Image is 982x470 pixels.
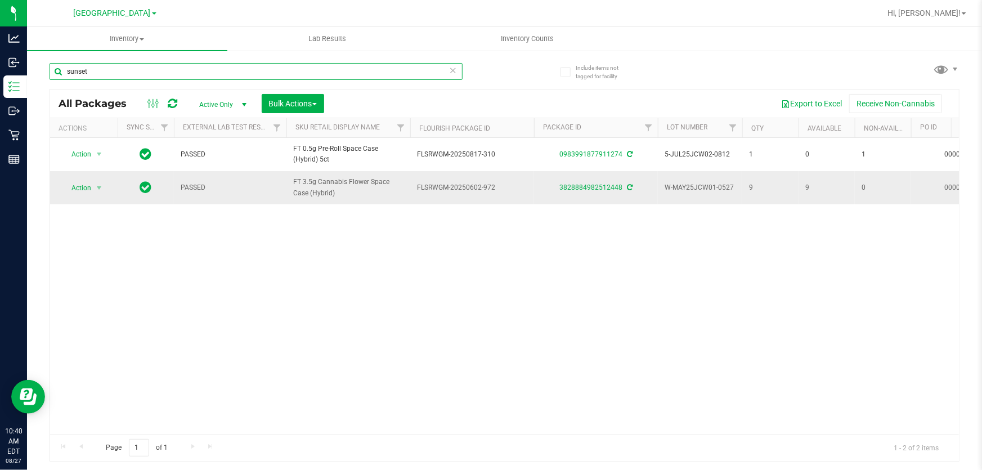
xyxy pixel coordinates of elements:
[92,146,106,162] span: select
[293,177,403,198] span: FT 3.5g Cannabis Flower Space Case (Hybrid)
[59,97,138,110] span: All Packages
[74,8,151,18] span: [GEOGRAPHIC_DATA]
[576,64,632,80] span: Include items not tagged for facility
[862,182,904,193] span: 0
[749,149,792,160] span: 1
[8,129,20,141] inline-svg: Retail
[140,146,152,162] span: In Sync
[427,27,627,51] a: Inventory Counts
[417,182,527,193] span: FLSRWGM-20250602-972
[805,149,848,160] span: 0
[392,118,410,137] a: Filter
[129,439,149,456] input: 1
[27,27,227,51] a: Inventory
[887,8,961,17] span: Hi, [PERSON_NAME]!
[5,456,22,465] p: 08/27
[920,123,937,131] a: PO ID
[11,380,45,414] iframe: Resource center
[486,34,569,44] span: Inventory Counts
[269,99,317,108] span: Bulk Actions
[774,94,849,113] button: Export to Excel
[295,123,380,131] a: Sku Retail Display Name
[8,105,20,117] inline-svg: Outbound
[61,146,92,162] span: Action
[96,439,177,456] span: Page of 1
[665,149,736,160] span: 5-JUL25JCW02-0812
[59,124,113,132] div: Actions
[417,149,527,160] span: FLSRWGM-20250817-310
[127,123,170,131] a: Sync Status
[262,94,324,113] button: Bulk Actions
[293,34,361,44] span: Lab Results
[667,123,707,131] a: Lot Number
[8,81,20,92] inline-svg: Inventory
[749,182,792,193] span: 9
[183,123,271,131] a: External Lab Test Result
[862,149,904,160] span: 1
[543,123,581,131] a: Package ID
[155,118,174,137] a: Filter
[559,150,622,158] a: 0983991877911274
[945,150,976,158] a: 00001048
[885,439,948,456] span: 1 - 2 of 2 items
[864,124,914,132] a: Non-Available
[724,118,742,137] a: Filter
[181,182,280,193] span: PASSED
[8,154,20,165] inline-svg: Reports
[92,180,106,196] span: select
[639,118,658,137] a: Filter
[419,124,490,132] a: Flourish Package ID
[8,57,20,68] inline-svg: Inbound
[5,426,22,456] p: 10:40 AM EDT
[140,180,152,195] span: In Sync
[559,183,622,191] a: 3828884982512448
[625,183,633,191] span: Sync from Compliance System
[8,33,20,44] inline-svg: Analytics
[449,63,457,78] span: Clear
[945,183,976,191] a: 00001035
[227,27,428,51] a: Lab Results
[181,149,280,160] span: PASSED
[27,34,227,44] span: Inventory
[849,94,942,113] button: Receive Non-Cannabis
[625,150,633,158] span: Sync from Compliance System
[293,144,403,165] span: FT 0.5g Pre-Roll Space Case (Hybrid) 5ct
[61,180,92,196] span: Action
[751,124,764,132] a: Qty
[665,182,736,193] span: W-MAY25JCW01-0527
[268,118,286,137] a: Filter
[50,63,463,80] input: Search Package ID, Item Name, SKU, Lot or Part Number...
[808,124,841,132] a: Available
[805,182,848,193] span: 9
